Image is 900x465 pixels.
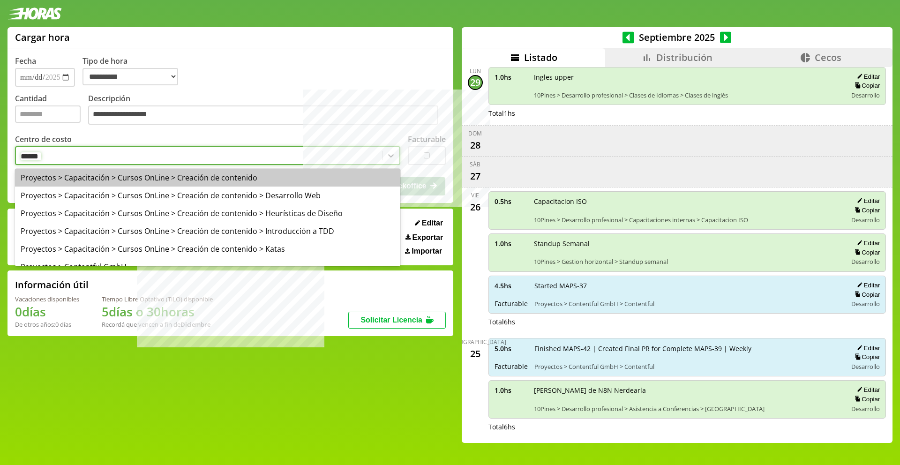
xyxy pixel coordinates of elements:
[488,317,886,326] div: Total 6 hs
[851,91,880,99] span: Desarrollo
[534,73,841,82] span: Ingles upper
[348,312,446,329] button: Solicitar Licencia
[852,206,880,214] button: Copiar
[15,169,400,187] div: Proyectos > Capacitación > Cursos OnLine > Creación de contenido
[854,281,880,289] button: Editar
[471,191,479,199] div: vie
[15,187,400,204] div: Proyectos > Capacitación > Cursos OnLine > Creación de contenido > Desarrollo Web
[851,216,880,224] span: Desarrollo
[534,239,841,248] span: Standup Semanal
[854,197,880,205] button: Editar
[495,239,527,248] span: 1.0 hs
[180,320,210,329] b: Diciembre
[15,258,400,276] div: Proyectos > Contentful GmbH
[470,67,481,75] div: lun
[15,303,79,320] h1: 0 días
[534,405,841,413] span: 10Pines > Desarrollo profesional > Asistencia a Conferencias > [GEOGRAPHIC_DATA]
[444,338,506,346] div: [DEMOGRAPHIC_DATA]
[102,320,213,329] div: Recordá que vencen a fin de
[851,257,880,266] span: Desarrollo
[495,281,528,290] span: 4.5 hs
[656,51,712,64] span: Distribución
[495,73,527,82] span: 1.0 hs
[852,291,880,299] button: Copiar
[468,346,483,361] div: 25
[854,239,880,247] button: Editar
[468,168,483,183] div: 27
[815,51,841,64] span: Cecos
[534,362,841,371] span: Proyectos > Contentful GmbH > Contentful
[534,197,841,206] span: Capacitacion ISO
[422,219,443,227] span: Editar
[82,56,186,87] label: Tipo de hora
[468,199,483,214] div: 26
[15,31,70,44] h1: Cargar hora
[15,320,79,329] div: De otros años: 0 días
[468,75,483,90] div: 29
[488,422,886,431] div: Total 6 hs
[854,73,880,81] button: Editar
[534,216,841,224] span: 10Pines > Desarrollo profesional > Capacitaciones internas > Capacitacion ISO
[534,300,841,308] span: Proyectos > Contentful GmbH > Contentful
[468,137,483,152] div: 28
[15,56,36,66] label: Fecha
[470,160,480,168] div: sáb
[408,134,446,144] label: Facturable
[534,91,841,99] span: 10Pines > Desarrollo profesional > Clases de Idiomas > Clases de inglés
[495,362,528,371] span: Facturable
[852,82,880,90] button: Copiar
[495,197,527,206] span: 0.5 hs
[852,248,880,256] button: Copiar
[102,303,213,320] h1: 5 días o 30 horas
[15,134,72,144] label: Centro de costo
[495,299,528,308] span: Facturable
[854,386,880,394] button: Editar
[360,316,422,324] span: Solicitar Licencia
[534,257,841,266] span: 10Pines > Gestion horizontal > Standup semanal
[15,204,400,222] div: Proyectos > Capacitación > Cursos OnLine > Creación de contenido > Heurísticas de Diseño
[534,344,841,353] span: Finished MAPS-42 | Created Final PR for Complete MAPS-39 | Weekly
[82,68,178,85] select: Tipo de hora
[488,109,886,118] div: Total 1 hs
[412,247,442,255] span: Importar
[524,51,557,64] span: Listado
[412,218,446,228] button: Editar
[15,105,81,123] input: Cantidad
[15,222,400,240] div: Proyectos > Capacitación > Cursos OnLine > Creación de contenido > Introducción a TDD
[852,353,880,361] button: Copiar
[852,395,880,403] button: Copiar
[495,386,527,395] span: 1.0 hs
[88,105,438,125] textarea: Descripción
[7,7,62,20] img: logotipo
[468,129,482,137] div: dom
[403,233,446,242] button: Exportar
[851,300,880,308] span: Desarrollo
[15,93,88,127] label: Cantidad
[15,295,79,303] div: Vacaciones disponibles
[534,281,841,290] span: Started MAPS-37
[412,233,443,242] span: Exportar
[462,67,892,442] div: scrollable content
[851,362,880,371] span: Desarrollo
[102,295,213,303] div: Tiempo Libre Optativo (TiLO) disponible
[534,386,841,395] span: [PERSON_NAME] de N8N Nerdearla
[851,405,880,413] span: Desarrollo
[15,240,400,258] div: Proyectos > Capacitación > Cursos OnLine > Creación de contenido > Katas
[88,93,446,127] label: Descripción
[634,31,720,44] span: Septiembre 2025
[495,344,528,353] span: 5.0 hs
[854,344,880,352] button: Editar
[15,278,89,291] h2: Información útil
